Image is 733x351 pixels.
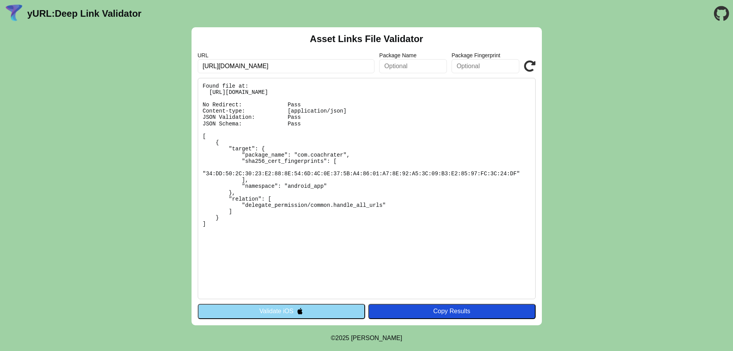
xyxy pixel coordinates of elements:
[310,34,423,44] h2: Asset Links File Validator
[452,52,519,58] label: Package Fingerprint
[198,78,536,299] pre: Found file at: [URL][DOMAIN_NAME] No Redirect: Pass Content-type: [application/json] JSON Validat...
[379,59,447,73] input: Optional
[331,325,402,351] footer: ©
[27,8,141,19] a: yURL:Deep Link Validator
[379,52,447,58] label: Package Name
[297,308,303,314] img: appleIcon.svg
[198,52,375,58] label: URL
[198,304,365,319] button: Validate iOS
[351,335,403,341] a: Michael Ibragimchayev's Personal Site
[4,4,24,24] img: yURL Logo
[372,308,532,315] div: Copy Results
[452,59,519,73] input: Optional
[198,59,375,73] input: Required
[368,304,536,319] button: Copy Results
[336,335,350,341] span: 2025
